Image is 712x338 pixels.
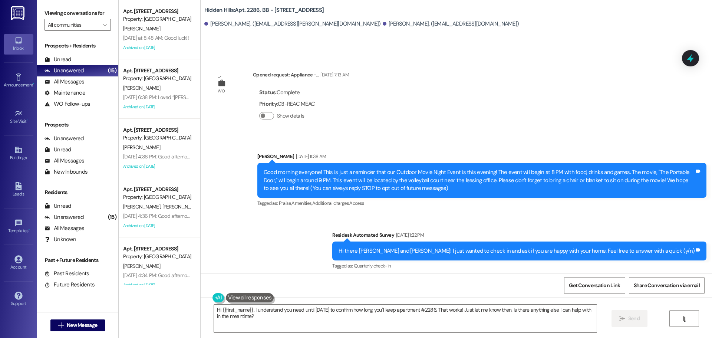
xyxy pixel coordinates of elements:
[58,322,64,328] i: 
[259,100,277,108] b: Priority
[123,253,192,260] div: Property: [GEOGRAPHIC_DATA]
[37,121,118,129] div: Prospects
[123,94,550,101] div: [DATE] 6:38 PM: Loved “[PERSON_NAME] (Hidden Hills): That's a relief! I'm glad to hear the raccoo...
[44,202,71,210] div: Unread
[279,200,291,206] span: Praise ,
[44,168,88,176] div: New Inbounds
[11,6,26,20] img: ResiDesk Logo
[4,217,33,237] a: Templates •
[123,193,192,201] div: Property: [GEOGRAPHIC_DATA]
[123,126,192,134] div: Apt. [STREET_ADDRESS]
[349,200,364,206] span: Access
[123,263,160,269] span: [PERSON_NAME]
[264,168,695,192] div: Good morning everyone! This is just a reminder that our Outdoor Movie Night Event is this evening...
[122,43,192,52] div: Archived on [DATE]
[44,100,90,108] div: WO Follow-ups
[44,281,95,289] div: Future Residents
[44,78,84,86] div: All Messages
[37,256,118,264] div: Past + Future Residents
[44,146,71,154] div: Unread
[259,98,315,110] div: : 03-REAC MEAC
[569,282,620,289] span: Get Conversation Link
[634,282,700,289] span: Share Conversation via email
[294,152,326,160] div: [DATE] 11:38 AM
[44,224,84,232] div: All Messages
[37,188,118,196] div: Residents
[44,7,111,19] label: Viewing conversations for
[123,25,160,32] span: [PERSON_NAME]
[612,310,647,327] button: Send
[123,15,192,23] div: Property: [GEOGRAPHIC_DATA]
[44,236,76,243] div: Unknown
[27,118,28,123] span: •
[44,67,84,75] div: Unanswered
[44,213,84,221] div: Unanswered
[44,89,85,97] div: Maintenance
[312,200,350,206] span: Additional charges ,
[4,144,33,164] a: Buildings
[122,221,192,230] div: Archived on [DATE]
[123,85,160,91] span: [PERSON_NAME]
[214,305,597,332] textarea: Hi {{first_name}}, I understand you need until [DATE] to confirm how long you'll keep apartment #...
[123,203,162,210] span: [PERSON_NAME]
[162,203,199,210] span: [PERSON_NAME]
[253,71,349,81] div: Opened request: Appliance -...
[123,245,192,253] div: Apt. [STREET_ADDRESS]
[123,35,189,41] div: [DATE] at 8:48 AM: Good luck!!
[122,162,192,171] div: Archived on [DATE]
[629,277,705,294] button: Share Conversation via email
[291,200,312,206] span: Amenities ,
[44,270,89,278] div: Past Residents
[123,134,192,142] div: Property: [GEOGRAPHIC_DATA]
[394,231,424,239] div: [DATE] 1:22 PM
[339,247,695,255] div: Hi there [PERSON_NAME] and [PERSON_NAME]! I just wanted to check in and ask if you are happy with...
[44,135,84,142] div: Unanswered
[44,56,71,63] div: Unread
[123,144,160,151] span: [PERSON_NAME]
[4,289,33,309] a: Support
[277,112,304,120] label: Show details
[619,316,625,322] i: 
[4,34,33,54] a: Inbox
[383,20,519,28] div: [PERSON_NAME]. ([EMAIL_ADDRESS][DOMAIN_NAME])
[37,42,118,50] div: Prospects + Residents
[29,227,30,232] span: •
[628,315,640,322] span: Send
[33,81,34,86] span: •
[682,316,687,322] i: 
[564,277,625,294] button: Get Conversation Link
[123,7,192,15] div: Apt. [STREET_ADDRESS]
[332,231,706,242] div: Residesk Automated Survey
[122,280,192,290] div: Archived on [DATE]
[319,71,349,79] div: [DATE] 7:13 AM
[204,6,324,14] b: Hidden Hills: Apt. 2286, BB - [STREET_ADDRESS]
[67,321,97,329] span: New Message
[4,180,33,200] a: Leads
[259,89,276,96] b: Status
[123,67,192,75] div: Apt. [STREET_ADDRESS]
[4,253,33,273] a: Account
[4,107,33,127] a: Site Visit •
[218,87,225,95] div: WO
[50,319,105,331] button: New Message
[257,198,706,209] div: Tagged as:
[106,211,118,223] div: (15)
[103,22,107,28] i: 
[204,20,381,28] div: [PERSON_NAME]. ([EMAIL_ADDRESS][PERSON_NAME][DOMAIN_NAME])
[106,65,118,76] div: (15)
[44,157,84,165] div: All Messages
[123,186,192,193] div: Apt. [STREET_ADDRESS]
[48,19,99,31] input: All communities
[257,152,706,163] div: [PERSON_NAME]
[332,260,706,271] div: Tagged as:
[123,75,192,82] div: Property: [GEOGRAPHIC_DATA]
[259,87,315,98] div: : Complete
[122,102,192,112] div: Archived on [DATE]
[354,263,390,269] span: Quarterly check-in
